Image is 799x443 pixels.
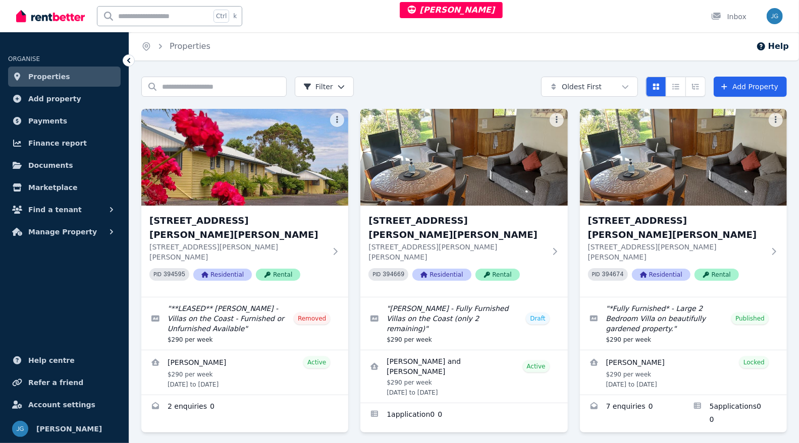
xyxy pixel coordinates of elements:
p: [STREET_ADDRESS][PERSON_NAME][PERSON_NAME] [149,242,326,262]
a: Add Property [714,77,787,97]
a: Payments [8,111,121,131]
code: 394595 [164,271,185,278]
small: PID [153,272,162,277]
a: Help centre [8,350,121,370]
div: Inbox [711,12,747,22]
span: Account settings [28,399,95,411]
span: Find a tenant [28,204,82,216]
span: Rental [475,269,520,281]
button: Card view [646,77,666,97]
button: Manage Property [8,222,121,242]
button: Compact list view [666,77,686,97]
a: Properties [8,67,121,87]
a: 8/21 Andrew St, Strahan[STREET_ADDRESS][PERSON_NAME][PERSON_NAME][STREET_ADDRESS][PERSON_NAME][PE... [141,109,348,297]
button: Oldest First [541,77,638,97]
a: Refer a friend [8,372,121,393]
img: 7/21 Andrew St, Strahan [360,109,567,206]
a: Applications for 6/21 Andrew St, Strahan [683,395,787,432]
a: Edit listing: **LEASED** Sharonlee Villas - Villas on the Coast - Furnished or Unfurnished Available [141,297,348,350]
nav: Breadcrumb [129,32,223,60]
a: 6/21 Andrew St, Strahan[STREET_ADDRESS][PERSON_NAME][PERSON_NAME][STREET_ADDRESS][PERSON_NAME][PE... [580,109,787,297]
span: Residential [632,269,690,281]
a: Finance report [8,133,121,153]
button: Filter [295,77,354,97]
h3: [STREET_ADDRESS][PERSON_NAME][PERSON_NAME] [368,214,545,242]
span: Add property [28,93,81,105]
span: Finance report [28,137,87,149]
a: Applications for 7/21 Andrew St, Strahan [360,403,567,427]
a: Add property [8,89,121,109]
span: Help centre [28,354,75,366]
span: Properties [28,71,70,83]
span: Marketplace [28,181,77,194]
a: Properties [170,41,210,51]
p: [STREET_ADDRESS][PERSON_NAME][PERSON_NAME] [368,242,545,262]
a: Account settings [8,395,121,415]
a: View details for Deborah Purdon [580,350,787,395]
code: 394669 [383,271,404,278]
a: View details for Bernice and Aaron Martin [360,350,567,403]
span: Rental [256,269,300,281]
span: Residential [193,269,252,281]
code: 394674 [602,271,624,278]
a: Enquiries for 6/21 Andrew St, Strahan [580,395,683,432]
span: k [233,12,237,20]
small: PID [372,272,381,277]
span: ORGANISE [8,55,40,62]
a: View details for Jarrid Geard [141,350,348,395]
a: Edit listing: Sharonlee Villas - Fully Furnished Villas on the Coast (only 2 remaining) [360,297,567,350]
span: Documents [28,159,73,171]
button: More options [550,113,564,127]
img: Jeremy Goldschmidt [767,8,783,24]
img: Jeremy Goldschmidt [12,421,28,437]
a: Enquiries for 8/21 Andrew St, Strahan [141,395,348,419]
button: Find a tenant [8,200,121,220]
button: Expanded list view [685,77,706,97]
h3: [STREET_ADDRESS][PERSON_NAME][PERSON_NAME] [149,214,326,242]
p: [STREET_ADDRESS][PERSON_NAME][PERSON_NAME] [588,242,765,262]
div: View options [646,77,706,97]
small: PID [592,272,600,277]
a: 7/21 Andrew St, Strahan[STREET_ADDRESS][PERSON_NAME][PERSON_NAME][STREET_ADDRESS][PERSON_NAME][PE... [360,109,567,297]
button: More options [769,113,783,127]
button: Help [756,40,789,52]
img: 6/21 Andrew St, Strahan [580,109,787,206]
a: Marketplace [8,177,121,198]
span: Residential [412,269,471,281]
span: Payments [28,115,67,127]
a: Edit listing: *Fully Furnished* - Large 2 Bedroom Villa on beautifully gardened property. [580,297,787,350]
img: RentBetter [16,9,85,24]
h3: [STREET_ADDRESS][PERSON_NAME][PERSON_NAME] [588,214,765,242]
span: Oldest First [562,82,602,92]
span: Filter [303,82,333,92]
span: Refer a friend [28,376,83,389]
a: Documents [8,155,121,175]
img: 8/21 Andrew St, Strahan [141,109,348,206]
span: Ctrl [214,10,229,23]
span: [PERSON_NAME] [36,423,102,435]
span: [PERSON_NAME] [408,5,495,15]
button: More options [330,113,344,127]
span: Manage Property [28,226,97,238]
span: Rental [695,269,739,281]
